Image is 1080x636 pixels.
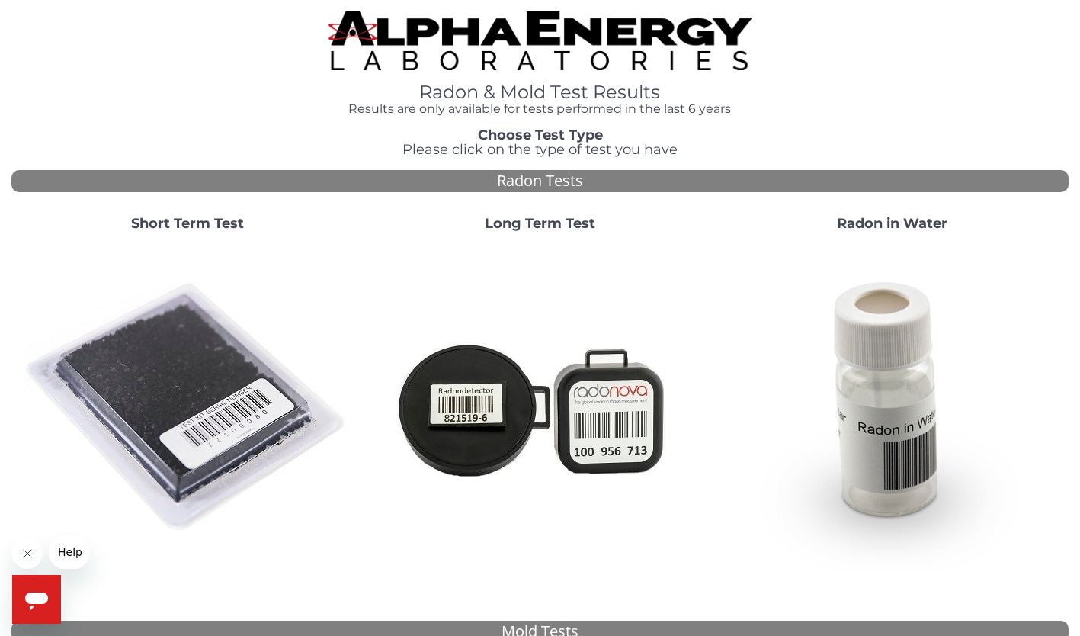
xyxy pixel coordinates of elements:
img: Radtrak2vsRadtrak3.jpg [376,244,703,572]
div: Radon Tests [11,170,1069,192]
strong: Long Term Test [485,215,595,232]
iframe: Button to launch messaging window [12,575,61,624]
strong: Radon in Water [837,215,947,232]
span: Please click on the type of test you have [402,141,678,158]
strong: Choose Test Type [478,127,603,143]
iframe: Message from company [49,535,89,569]
h4: Results are only available for tests performed in the last 6 years [328,102,752,116]
strong: Short Term Test [131,215,244,232]
img: ShortTerm.jpg [24,244,351,572]
img: TightCrop.jpg [328,11,752,70]
img: RadoninWater.jpg [729,244,1056,572]
iframe: Close message [12,538,43,569]
h1: Radon & Mold Test Results [328,82,752,102]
